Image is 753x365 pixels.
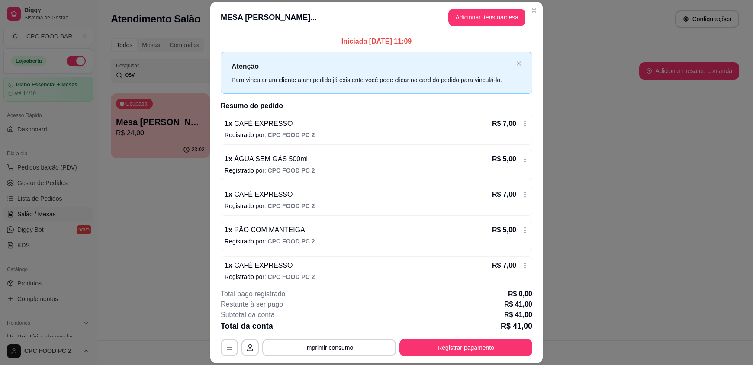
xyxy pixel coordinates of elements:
[225,272,528,281] p: Registrado por:
[516,61,521,67] button: close
[225,131,528,139] p: Registrado por:
[225,225,305,235] p: 1 x
[504,299,532,310] p: R$ 41,00
[268,167,315,174] span: CPC FOOD PC 2
[492,154,516,164] p: R$ 5,00
[225,237,528,246] p: Registrado por:
[221,320,273,332] p: Total da conta
[268,202,315,209] span: CPC FOOD PC 2
[225,260,293,271] p: 1 x
[210,2,543,33] header: MESA [PERSON_NAME]...
[232,75,513,85] div: Para vincular um cliente a um pedido já existente você pode clicar no card do pedido para vinculá...
[221,101,532,111] h2: Resumo do pedido
[232,61,513,72] p: Atenção
[262,339,396,356] button: Imprimir consumo
[492,225,516,235] p: R$ 5,00
[399,339,532,356] button: Registrar pagamento
[268,131,315,138] span: CPC FOOD PC 2
[268,273,315,280] span: CPC FOOD PC 2
[232,226,305,234] span: PÃO COM MANTEIGA
[225,118,293,129] p: 1 x
[268,238,315,245] span: CPC FOOD PC 2
[516,61,521,66] span: close
[492,189,516,200] p: R$ 7,00
[504,310,532,320] p: R$ 41,00
[225,166,528,175] p: Registrado por:
[232,262,293,269] span: CAFÉ EXPRESSO
[501,320,532,332] p: R$ 41,00
[225,154,308,164] p: 1 x
[492,260,516,271] p: R$ 7,00
[221,36,532,47] p: Iniciada [DATE] 11:09
[232,120,293,127] span: CAFÉ EXPRESSO
[221,310,275,320] p: Subtotal da conta
[492,118,516,129] p: R$ 7,00
[221,289,285,299] p: Total pago registrado
[221,299,283,310] p: Restante à ser pago
[225,202,528,210] p: Registrado por:
[508,289,532,299] p: R$ 0,00
[232,191,293,198] span: CAFÉ EXPRESSO
[448,9,525,26] button: Adicionar itens namesa
[225,189,293,200] p: 1 x
[527,3,541,17] button: Close
[232,155,308,163] span: ÁGUA SEM GÁS 500ml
